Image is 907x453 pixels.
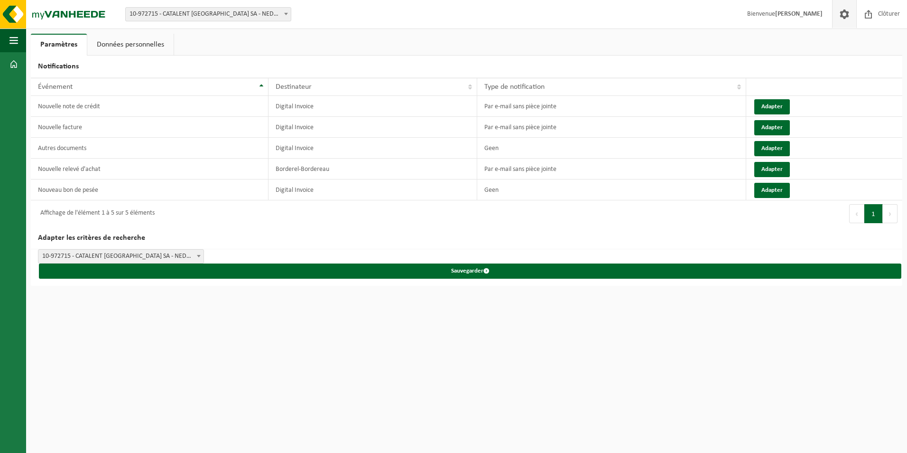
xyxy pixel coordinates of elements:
a: Paramètres [31,34,87,56]
span: 10-972715 - CATALENT BELGIUM SA - NEDER-OVER-HEEMBEEK [125,7,291,21]
span: Destinateur [276,83,312,91]
td: Digital Invoice [268,117,477,138]
td: Digital Invoice [268,179,477,200]
td: Nouveau bon de pesée [31,179,268,200]
span: 10-972715 - CATALENT BELGIUM SA - NEDER-OVER-HEEMBEEK [38,250,204,263]
td: Par e-mail sans pièce jointe [477,117,746,138]
button: 1 [864,204,883,223]
button: Adapter [754,120,790,135]
a: Données personnelles [87,34,174,56]
button: Adapter [754,99,790,114]
span: 10-972715 - CATALENT BELGIUM SA - NEDER-OVER-HEEMBEEK [126,8,291,21]
td: Digital Invoice [268,96,477,117]
h2: Adapter les critères de recherche [31,227,902,249]
td: Nouvelle facture [31,117,268,138]
button: Adapter [754,141,790,156]
td: Borderel-Bordereau [268,159,477,179]
td: Geen [477,138,746,159]
td: Nouvelle relevé d'achat [31,159,268,179]
td: Par e-mail sans pièce jointe [477,96,746,117]
button: Sauvegarder [39,264,901,279]
button: Adapter [754,162,790,177]
td: Nouvelle note de crédit [31,96,268,117]
span: Événement [38,83,73,91]
td: Autres documents [31,138,268,159]
span: Type de notification [484,83,545,91]
span: 10-972715 - CATALENT BELGIUM SA - NEDER-OVER-HEEMBEEK [38,249,204,264]
button: Previous [849,204,864,223]
td: Geen [477,179,746,200]
button: Adapter [754,183,790,198]
div: Affichage de l'élément 1 à 5 sur 5 éléments [36,205,155,222]
td: Par e-mail sans pièce jointe [477,159,746,179]
h2: Notifications [31,56,902,78]
strong: [PERSON_NAME] [775,10,823,18]
button: Next [883,204,898,223]
td: Digital Invoice [268,138,477,159]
